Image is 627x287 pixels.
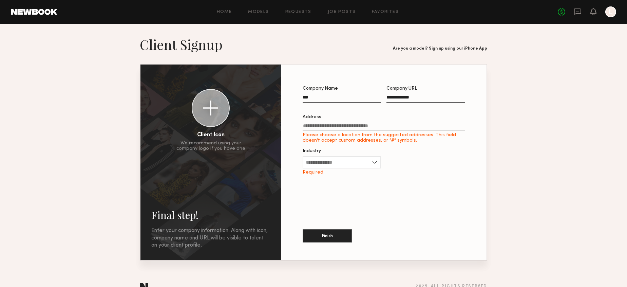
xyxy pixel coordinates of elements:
[303,115,465,120] div: Address
[197,132,225,138] div: Client Icon
[372,10,399,14] a: Favorites
[303,170,381,175] div: Required
[140,36,223,53] h1: Client Signup
[386,86,465,91] div: Company URL
[303,149,381,154] div: Industry
[464,47,487,51] a: iPhone App
[176,141,245,151] div: We recommend using your company logo if you have one
[285,10,311,14] a: Requests
[151,227,270,249] div: Enter your company information. Along with icon, company name and URL will be visible to talent o...
[328,10,356,14] a: Job Posts
[303,86,381,91] div: Company Name
[303,229,352,243] button: Finish
[393,47,487,51] div: Are you a model? Sign up using our
[248,10,269,14] a: Models
[151,208,270,222] h2: Final step!
[217,10,232,14] a: Home
[386,95,465,103] input: Company URL
[605,6,616,17] a: L
[303,132,465,143] div: Please choose a location from the suggested addresses. This field doesn’t accept custom addresses...
[303,95,381,103] input: Company Name
[303,123,465,131] input: AddressPlease choose a location from the suggested addresses. This field doesn’t accept custom ad...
